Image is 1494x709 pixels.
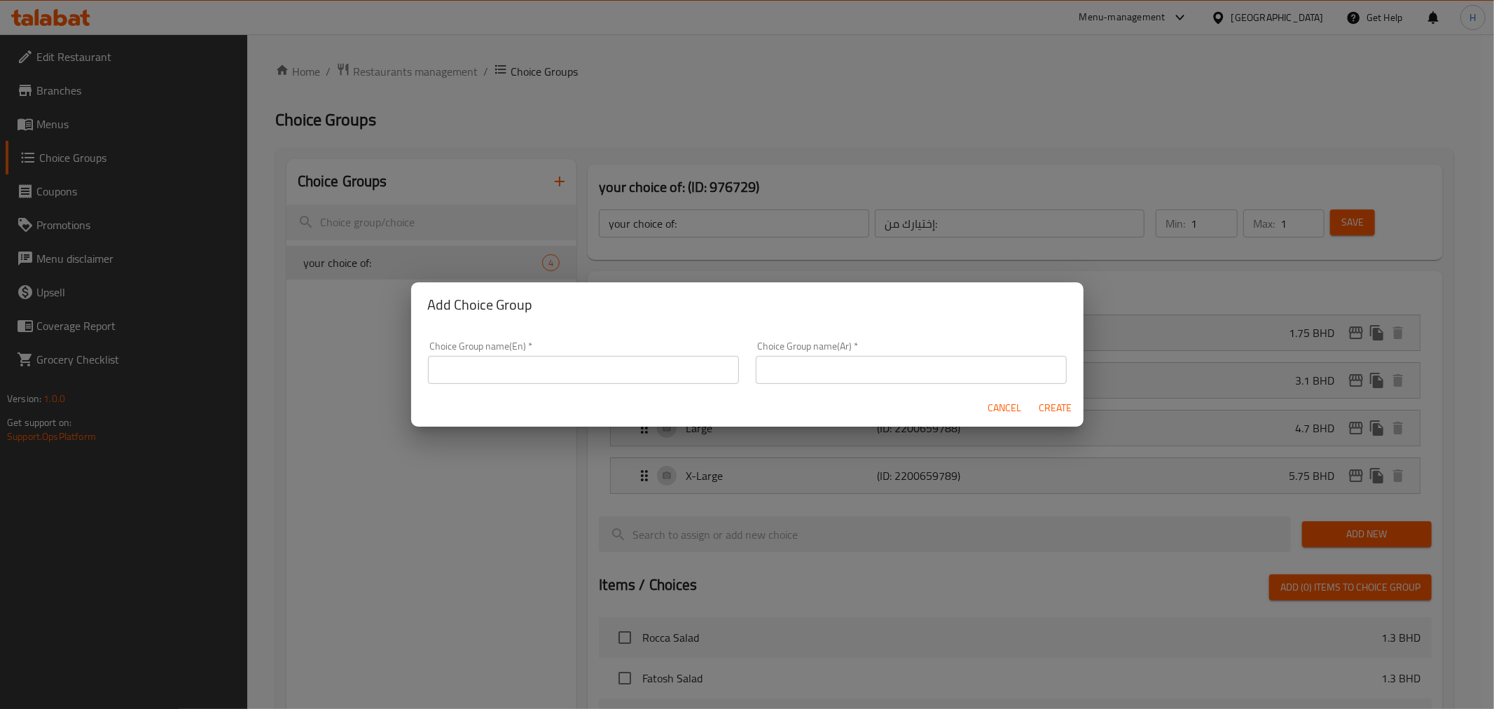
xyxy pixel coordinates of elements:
[428,356,739,384] input: Please enter Choice Group name(en)
[988,399,1022,417] span: Cancel
[756,356,1067,384] input: Please enter Choice Group name(ar)
[1033,395,1078,421] button: Create
[983,395,1028,421] button: Cancel
[1039,399,1072,417] span: Create
[428,294,1067,316] h2: Add Choice Group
